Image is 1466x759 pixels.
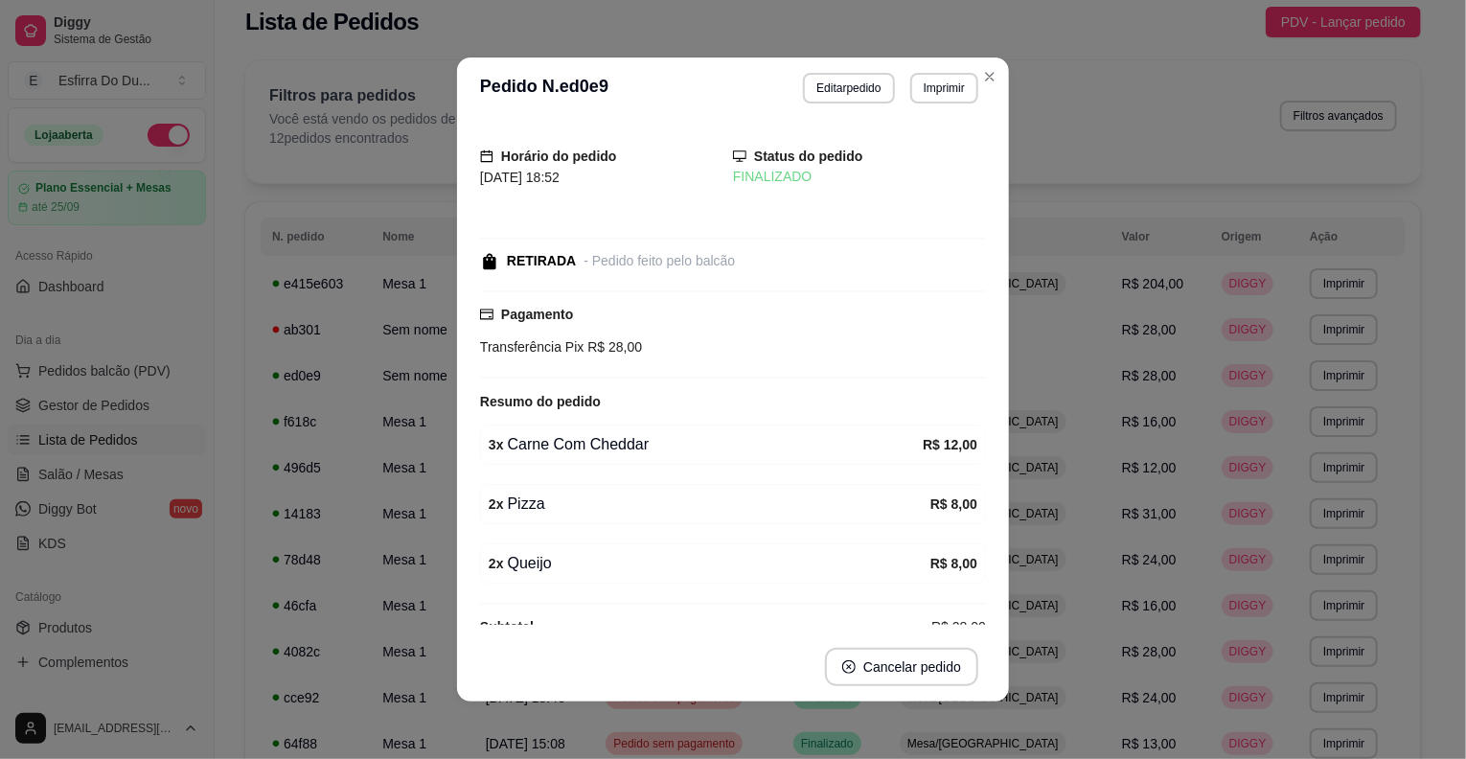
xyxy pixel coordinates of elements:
strong: Pagamento [501,307,573,322]
div: Pizza [489,493,930,516]
div: Carne Com Cheddar [489,433,923,456]
span: desktop [733,149,746,163]
strong: R$ 8,00 [930,496,977,512]
div: FINALIZADO [733,167,986,187]
strong: Horário do pedido [501,149,617,164]
span: Transferência Pix [480,339,584,355]
strong: 2 x [489,556,504,571]
span: R$ 28,00 [931,616,986,637]
strong: R$ 12,00 [923,437,977,452]
div: RETIRADA [507,251,576,271]
button: close-circleCancelar pedido [825,648,978,686]
strong: Status do pedido [754,149,863,164]
h3: Pedido N. ed0e9 [480,73,608,103]
strong: 3 x [489,437,504,452]
strong: Resumo do pedido [480,394,601,409]
span: R$ 28,00 [584,339,642,355]
span: credit-card [480,308,493,321]
div: Queijo [489,552,930,575]
button: Close [974,61,1005,92]
strong: R$ 8,00 [930,556,977,571]
span: calendar [480,149,493,163]
button: Editarpedido [803,73,894,103]
span: close-circle [842,660,856,674]
button: Imprimir [910,73,978,103]
div: - Pedido feito pelo balcão [584,251,735,271]
span: [DATE] 18:52 [480,170,560,185]
strong: 2 x [489,496,504,512]
strong: Subtotal [480,619,534,634]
